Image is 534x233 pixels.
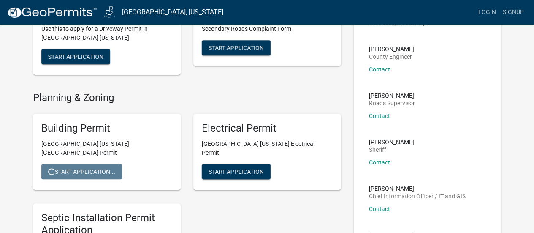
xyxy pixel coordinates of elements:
[202,140,333,157] p: [GEOGRAPHIC_DATA] [US_STATE] Electrical Permit
[369,147,414,153] p: Sheriff
[122,5,223,19] a: [GEOGRAPHIC_DATA], [US_STATE]
[48,168,115,175] span: Start Application...
[475,4,499,20] a: Login
[369,66,390,73] a: Contact
[41,49,110,64] button: Start Application
[369,206,390,212] a: Contact
[202,40,271,55] button: Start Application
[499,4,527,20] a: Signup
[369,139,414,145] p: [PERSON_NAME]
[41,164,122,179] button: Start Application...
[369,54,414,60] p: County Engineer
[369,159,390,166] a: Contact
[369,193,466,199] p: Chief Information Officer / IT and GIS
[202,122,333,134] h5: Electrical Permit
[202,25,333,33] p: Secondary Roads Complaint Form
[369,186,466,192] p: [PERSON_NAME]
[369,93,415,99] p: [PERSON_NAME]
[209,168,264,175] span: Start Application
[369,112,390,119] a: Contact
[41,140,172,157] p: [GEOGRAPHIC_DATA] [US_STATE][GEOGRAPHIC_DATA] Permit
[41,122,172,134] h5: Building Permit
[41,25,172,42] p: Use this to apply for a Driveway Permit in [GEOGRAPHIC_DATA] [US_STATE]
[33,92,341,104] h4: Planning & Zoning
[209,44,264,51] span: Start Application
[202,164,271,179] button: Start Application
[369,46,414,52] p: [PERSON_NAME]
[369,100,415,106] p: Roads Supervisor
[104,6,115,18] img: Jasper County, Iowa
[48,53,103,60] span: Start Application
